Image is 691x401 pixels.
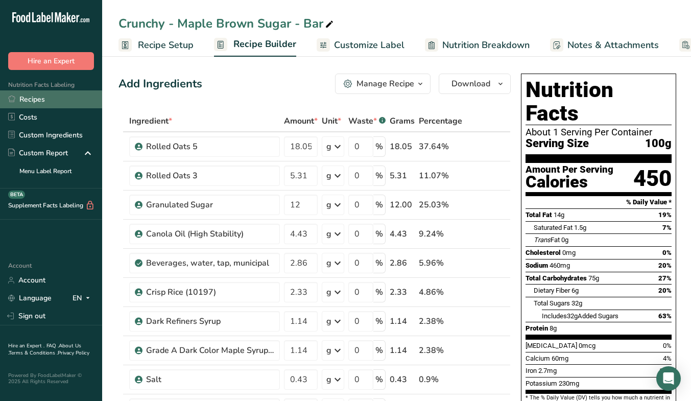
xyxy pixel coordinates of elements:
[561,236,568,244] span: 0g
[662,224,672,231] span: 7%
[335,74,431,94] button: Manage Recipe
[419,257,462,269] div: 5.96%
[317,34,404,57] a: Customize Label
[526,165,613,175] div: Amount Per Serving
[662,249,672,256] span: 0%
[390,115,415,127] span: Grams
[658,262,672,269] span: 20%
[419,199,462,211] div: 25.03%
[419,315,462,327] div: 2.38%
[146,140,274,153] div: Rolled Oats 5
[534,287,570,294] span: Dietary Fiber
[552,355,568,362] span: 60mg
[574,224,586,231] span: 1.5g
[534,224,573,231] span: Saturated Fat
[326,315,331,327] div: g
[390,170,415,182] div: 5.31
[571,299,582,307] span: 32g
[526,380,557,387] span: Potassium
[118,34,194,57] a: Recipe Setup
[645,137,672,150] span: 100g
[146,199,274,211] div: Granulated Sugar
[8,342,44,349] a: Hire an Expert .
[633,165,672,192] div: 450
[348,115,386,127] div: Waste
[146,315,274,327] div: Dark Refiners Syrup
[8,148,68,158] div: Custom Report
[138,38,194,52] span: Recipe Setup
[550,34,659,57] a: Notes & Attachments
[526,262,548,269] span: Sodium
[146,170,274,182] div: Rolled Oats 3
[390,315,415,327] div: 1.14
[567,312,578,320] span: 32g
[326,140,331,153] div: g
[129,115,172,127] span: Ingredient
[419,373,462,386] div: 0.9%
[526,249,561,256] span: Cholesterol
[326,344,331,357] div: g
[526,127,672,137] div: About 1 Serving Per Container
[562,249,576,256] span: 0mg
[146,344,274,357] div: Grade A Dark Color Maple Syrup (Robust)
[118,76,202,92] div: Add Ingredients
[390,344,415,357] div: 1.14
[658,312,672,320] span: 63%
[658,274,672,282] span: 27%
[526,78,672,125] h1: Nutrition Facts
[658,211,672,219] span: 19%
[550,324,557,332] span: 8g
[554,211,564,219] span: 14g
[526,175,613,190] div: Calories
[326,170,331,182] div: g
[550,262,570,269] span: 460mg
[526,342,577,349] span: [MEDICAL_DATA]
[8,52,94,70] button: Hire an Expert
[526,324,548,332] span: Protein
[390,286,415,298] div: 2.33
[571,287,579,294] span: 6g
[326,257,331,269] div: g
[663,355,672,362] span: 4%
[425,34,530,57] a: Nutrition Breakdown
[8,289,52,307] a: Language
[419,170,462,182] div: 11.07%
[334,38,404,52] span: Customize Label
[559,380,579,387] span: 230mg
[663,342,672,349] span: 0%
[8,372,94,385] div: Powered By FoodLabelMaker © 2025 All Rights Reserved
[419,140,462,153] div: 37.64%
[526,137,589,150] span: Serving Size
[326,228,331,240] div: g
[390,140,415,153] div: 18.05
[526,196,672,208] section: % Daily Value *
[542,312,618,320] span: Includes Added Sugars
[526,274,587,282] span: Total Carbohydrates
[390,228,415,240] div: 4.43
[9,349,58,357] a: Terms & Conditions .
[284,115,318,127] span: Amount
[46,342,59,349] a: FAQ .
[214,33,296,57] a: Recipe Builder
[8,342,81,357] a: About Us .
[118,14,336,33] div: Crunchy - Maple Brown Sugar - Bar
[419,344,462,357] div: 2.38%
[579,342,595,349] span: 0mcg
[390,199,415,211] div: 12.00
[146,228,274,240] div: Canola Oil (High Stability)
[326,199,331,211] div: g
[526,355,550,362] span: Calcium
[419,286,462,298] div: 4.86%
[439,74,511,94] button: Download
[356,78,414,90] div: Manage Recipe
[567,38,659,52] span: Notes & Attachments
[588,274,599,282] span: 75g
[73,292,94,304] div: EN
[534,299,570,307] span: Total Sugars
[534,236,560,244] span: Fat
[419,228,462,240] div: 9.24%
[146,257,274,269] div: Beverages, water, tap, municipal
[58,349,89,357] a: Privacy Policy
[390,373,415,386] div: 0.43
[322,115,341,127] span: Unit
